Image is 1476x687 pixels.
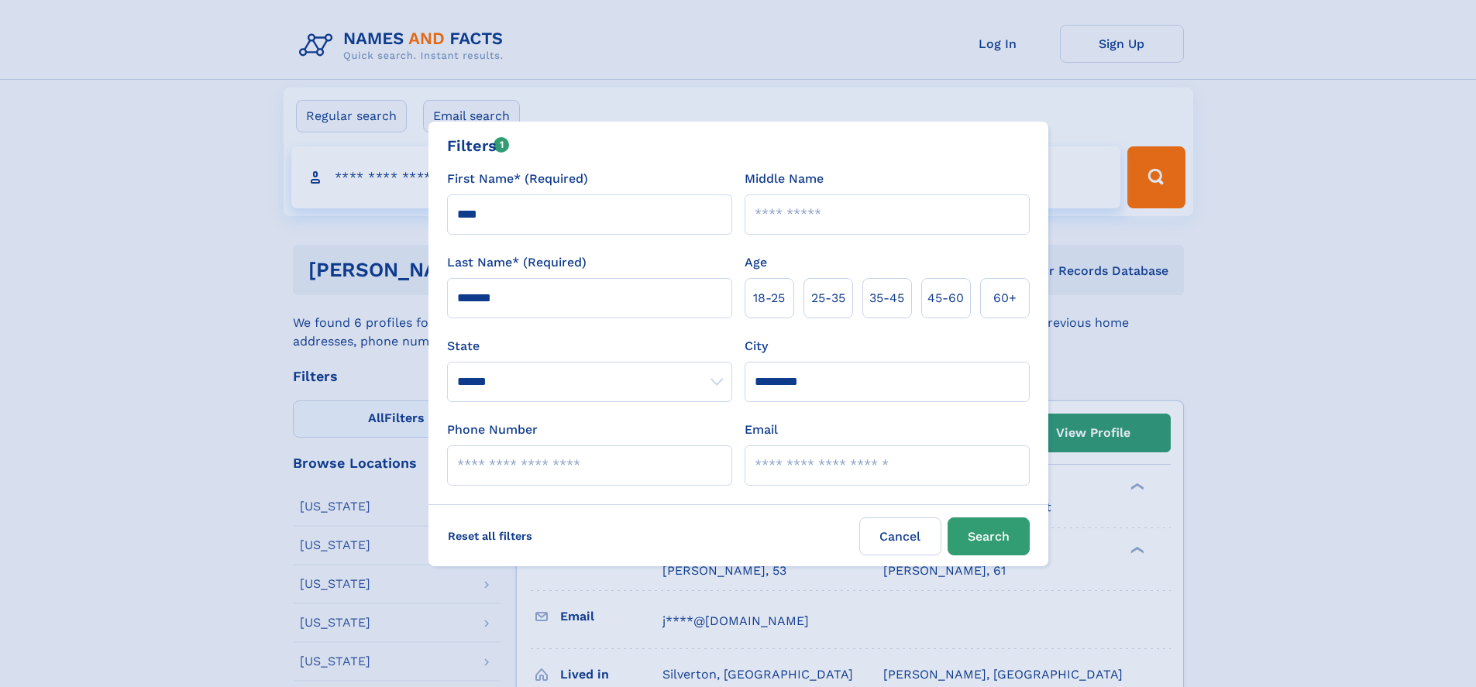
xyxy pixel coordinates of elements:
label: Age [745,253,767,272]
label: Cancel [859,517,941,555]
label: City [745,337,768,356]
label: First Name* (Required) [447,170,588,188]
label: Middle Name [745,170,824,188]
label: Last Name* (Required) [447,253,587,272]
div: Filters [447,134,510,157]
label: Phone Number [447,421,538,439]
span: 35‑45 [869,289,904,307]
span: 25‑35 [811,289,845,307]
span: 18‑25 [753,289,785,307]
label: Reset all filters [438,517,542,555]
button: Search [948,517,1030,555]
span: 60+ [993,289,1017,307]
span: 45‑60 [927,289,964,307]
label: State [447,337,732,356]
label: Email [745,421,778,439]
